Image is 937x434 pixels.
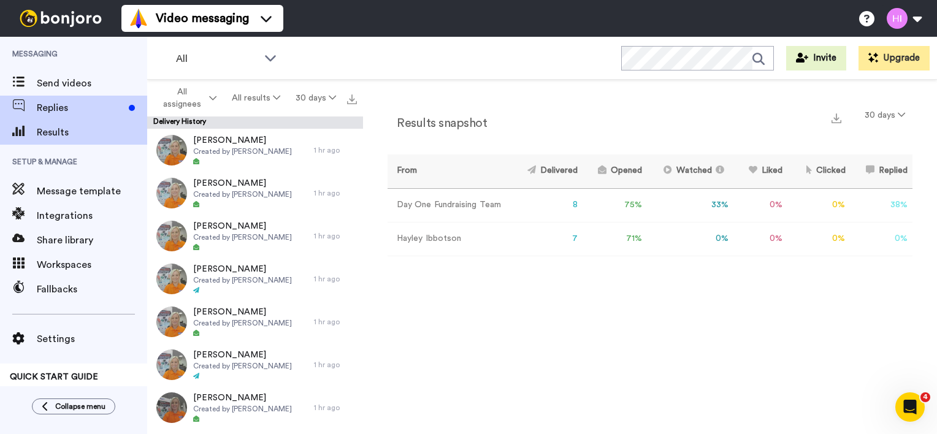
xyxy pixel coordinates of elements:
[193,361,292,371] span: Created by [PERSON_NAME]
[787,222,850,256] td: 0 %
[851,188,912,222] td: 38 %
[147,300,363,343] a: [PERSON_NAME]Created by [PERSON_NAME]1 hr ago
[37,125,147,140] span: Results
[37,257,147,272] span: Workspaces
[147,343,363,386] a: [PERSON_NAME]Created by [PERSON_NAME]1 hr ago
[147,215,363,257] a: [PERSON_NAME]Created by [PERSON_NAME]1 hr ago
[388,154,511,188] th: From
[37,208,147,223] span: Integrations
[37,233,147,248] span: Share library
[583,154,648,188] th: Opened
[733,222,787,256] td: 0 %
[150,81,224,115] button: All assignees
[733,154,787,188] th: Liked
[920,392,930,402] span: 4
[647,154,733,188] th: Watched
[647,222,733,256] td: 0 %
[156,10,249,27] span: Video messaging
[37,101,124,115] span: Replies
[828,108,845,126] button: Export a summary of each team member’s results that match this filter now.
[157,86,207,110] span: All assignees
[787,188,850,222] td: 0 %
[193,306,292,318] span: [PERSON_NAME]
[147,172,363,215] a: [PERSON_NAME]Created by [PERSON_NAME]1 hr ago
[314,360,357,370] div: 1 hr ago
[511,188,583,222] td: 8
[193,349,292,361] span: [PERSON_NAME]
[37,76,147,91] span: Send videos
[32,398,115,414] button: Collapse menu
[37,282,147,297] span: Fallbacks
[156,264,187,294] img: c1e48898-f21e-4f60-971c-af2e8f68b988-thumb.jpg
[193,134,292,147] span: [PERSON_NAME]
[10,373,98,381] span: QUICK START GUIDE
[193,404,292,414] span: Created by [PERSON_NAME]
[786,46,846,70] button: Invite
[583,222,648,256] td: 71 %
[851,154,912,188] th: Replied
[288,87,343,109] button: 30 days
[314,231,357,241] div: 1 hr ago
[55,402,105,411] span: Collapse menu
[388,188,511,222] td: Day One Fundraising Team
[314,403,357,413] div: 1 hr ago
[193,189,292,199] span: Created by [PERSON_NAME]
[193,275,292,285] span: Created by [PERSON_NAME]
[343,89,361,107] button: Export all results that match these filters now.
[147,116,363,129] div: Delivery History
[15,10,107,27] img: bj-logo-header-white.svg
[347,94,357,104] img: export.svg
[193,392,292,404] span: [PERSON_NAME]
[193,147,292,156] span: Created by [PERSON_NAME]
[147,129,363,172] a: [PERSON_NAME]Created by [PERSON_NAME]1 hr ago
[857,104,912,126] button: 30 days
[787,154,850,188] th: Clicked
[156,392,187,423] img: e6b6d17e-154d-4097-92e6-67b1ddc7e655-thumb.jpg
[851,222,912,256] td: 0 %
[156,349,187,380] img: a5c53525-78b7-460b-8477-59bb0716dbb5-thumb.jpg
[314,145,357,155] div: 1 hr ago
[859,46,930,70] button: Upgrade
[583,188,648,222] td: 75 %
[193,318,292,328] span: Created by [PERSON_NAME]
[314,274,357,284] div: 1 hr ago
[176,51,258,66] span: All
[37,332,147,346] span: Settings
[129,9,148,28] img: vm-color.svg
[388,222,511,256] td: Hayley Ibbotson
[647,188,733,222] td: 33 %
[156,178,187,208] img: 8731f170-5710-48e0-8fb1-96e6e7263c97-thumb.jpg
[895,392,925,422] iframe: Intercom live chat
[314,188,357,198] div: 1 hr ago
[193,177,292,189] span: [PERSON_NAME]
[511,222,583,256] td: 7
[193,263,292,275] span: [PERSON_NAME]
[314,317,357,327] div: 1 hr ago
[147,386,363,429] a: [PERSON_NAME]Created by [PERSON_NAME]1 hr ago
[156,221,187,251] img: 739eb09b-3b8e-4c16-a23d-3738dd74aed1-thumb.jpg
[193,232,292,242] span: Created by [PERSON_NAME]
[511,154,583,188] th: Delivered
[832,113,841,123] img: export.svg
[193,220,292,232] span: [PERSON_NAME]
[733,188,787,222] td: 0 %
[147,257,363,300] a: [PERSON_NAME]Created by [PERSON_NAME]1 hr ago
[156,306,187,337] img: a3e3bdc1-d615-48e2-90a6-779d1852e836-thumb.jpg
[156,135,187,166] img: 8a96aa32-c541-4f3a-9002-12c9c28912a5-thumb.jpg
[388,116,487,130] h2: Results snapshot
[37,184,147,199] span: Message template
[224,87,288,109] button: All results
